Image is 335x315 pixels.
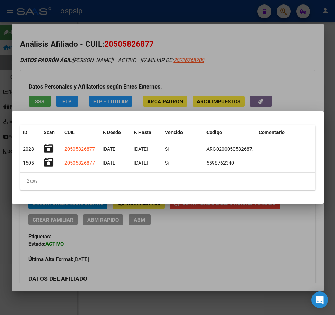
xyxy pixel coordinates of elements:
[23,160,34,166] span: 1505
[100,125,131,140] datatable-header-cell: F. Desde
[206,160,234,166] span: 5598762340
[20,173,315,190] div: 2 total
[206,146,317,152] span: ARG02000505826872023080720250807BSAS436
[134,146,148,152] span: [DATE]
[41,125,62,140] datatable-header-cell: Scan
[20,125,41,140] datatable-header-cell: ID
[259,130,285,135] span: Comentario
[134,130,151,135] span: F. Hasta
[131,125,162,140] datatable-header-cell: F. Hasta
[134,160,148,166] span: [DATE]
[23,130,27,135] span: ID
[62,125,100,140] datatable-header-cell: CUIL
[204,125,256,140] datatable-header-cell: Codigo
[64,130,75,135] span: CUIL
[103,160,117,166] span: [DATE]
[103,146,117,152] span: [DATE]
[165,130,183,135] span: Vencido
[44,130,55,135] span: Scan
[256,125,315,140] datatable-header-cell: Comentario
[206,130,222,135] span: Codigo
[165,146,169,152] span: Si
[311,291,328,308] div: Open Intercom Messenger
[23,146,34,152] span: 2028
[64,160,95,166] span: 20505826877
[103,130,121,135] span: F. Desde
[64,146,95,152] span: 20505826877
[162,125,204,140] datatable-header-cell: Vencido
[165,160,169,166] span: Si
